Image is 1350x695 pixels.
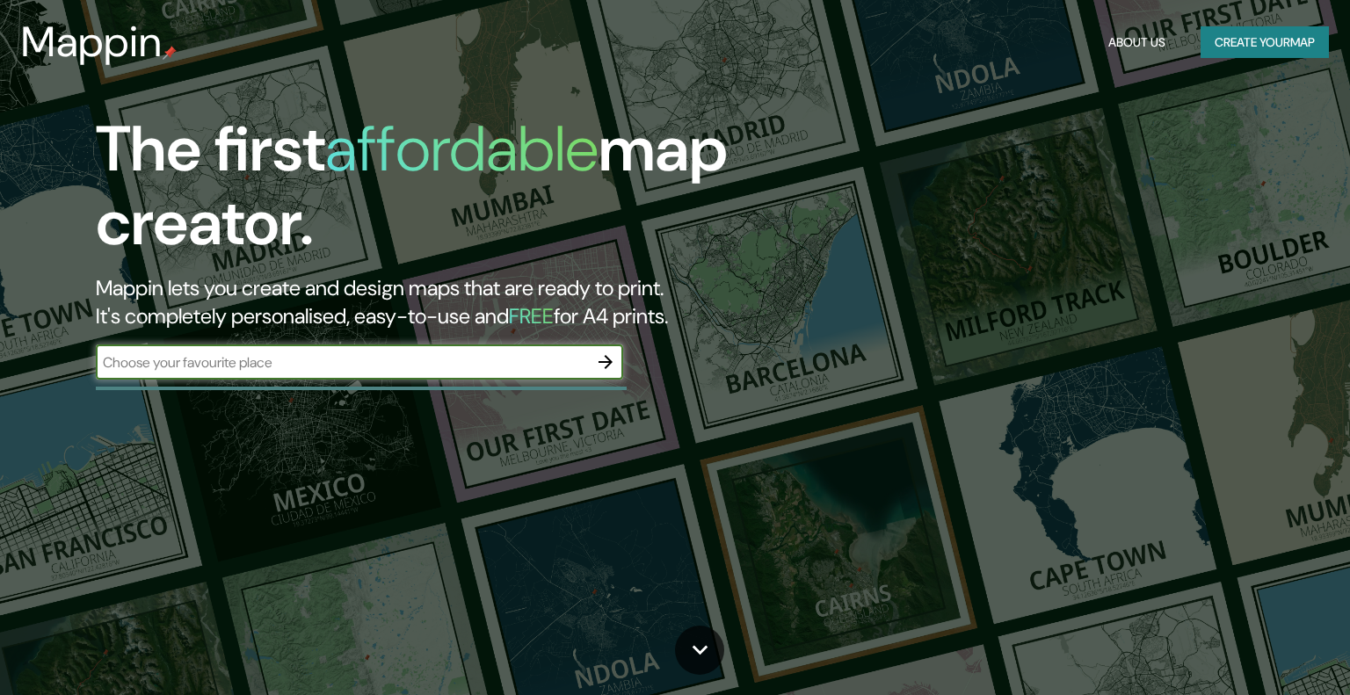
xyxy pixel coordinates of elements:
[21,18,163,67] h3: Mappin
[163,46,177,60] img: mappin-pin
[96,274,771,330] h2: Mappin lets you create and design maps that are ready to print. It's completely personalised, eas...
[96,352,588,373] input: Choose your favourite place
[1101,26,1172,59] button: About Us
[325,108,599,190] h1: affordable
[509,302,554,329] h5: FREE
[1201,26,1329,59] button: Create yourmap
[96,112,771,274] h1: The first map creator.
